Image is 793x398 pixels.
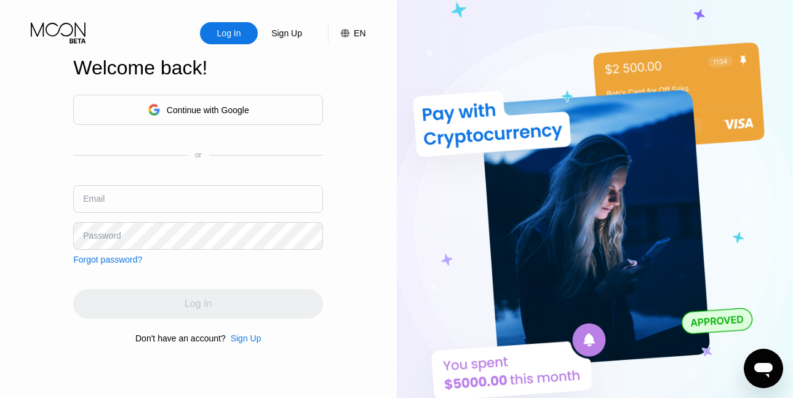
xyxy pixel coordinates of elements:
[83,194,105,204] div: Email
[270,27,303,39] div: Sign Up
[328,22,365,44] div: EN
[258,22,316,44] div: Sign Up
[83,231,121,241] div: Password
[167,105,249,115] div: Continue with Google
[195,151,202,159] div: or
[73,57,323,79] div: Welcome back!
[135,333,226,343] div: Don't have an account?
[216,27,242,39] div: Log In
[73,95,323,125] div: Continue with Google
[73,255,142,265] div: Forgot password?
[744,349,783,388] iframe: Button to launch messaging window
[200,22,258,44] div: Log In
[354,28,365,38] div: EN
[226,333,261,343] div: Sign Up
[231,333,261,343] div: Sign Up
